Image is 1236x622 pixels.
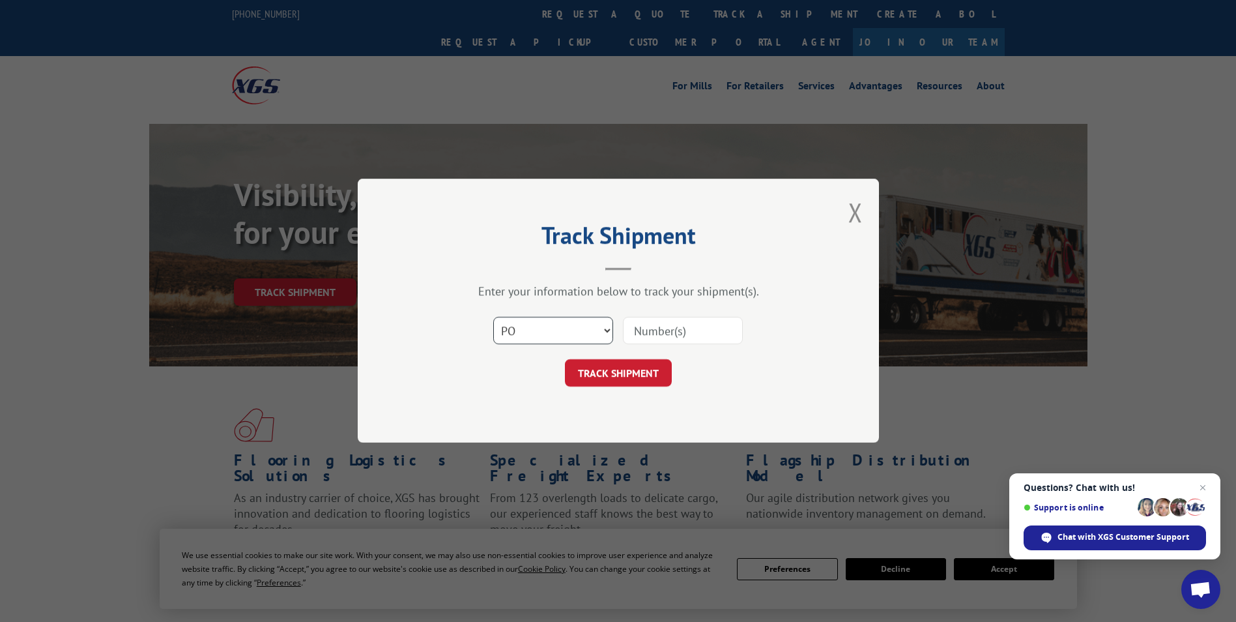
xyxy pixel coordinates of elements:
[423,284,814,299] div: Enter your information below to track your shipment(s).
[1057,531,1189,543] span: Chat with XGS Customer Support
[565,360,672,387] button: TRACK SHIPMENT
[1024,482,1206,493] span: Questions? Chat with us!
[423,226,814,251] h2: Track Shipment
[848,195,863,230] button: Close modal
[623,318,743,345] input: Number(s)
[1024,526,1206,550] span: Chat with XGS Customer Support
[1181,570,1220,609] a: Open chat
[1024,503,1133,512] span: Support is online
